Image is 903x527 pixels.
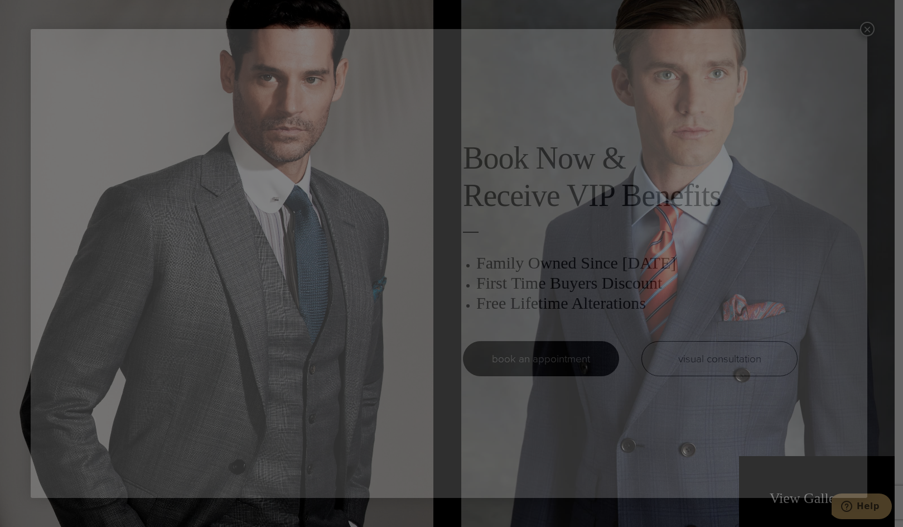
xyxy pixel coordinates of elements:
h2: Book Now & Receive VIP Benefits [463,140,798,214]
h3: Family Owned Since [DATE] [476,253,798,273]
h3: First Time Buyers Discount [476,273,798,293]
h3: Free Lifetime Alterations [476,293,798,313]
span: Help [25,8,48,18]
a: visual consultation [641,341,798,376]
button: Close [860,22,875,36]
a: book an appointment [463,341,619,376]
